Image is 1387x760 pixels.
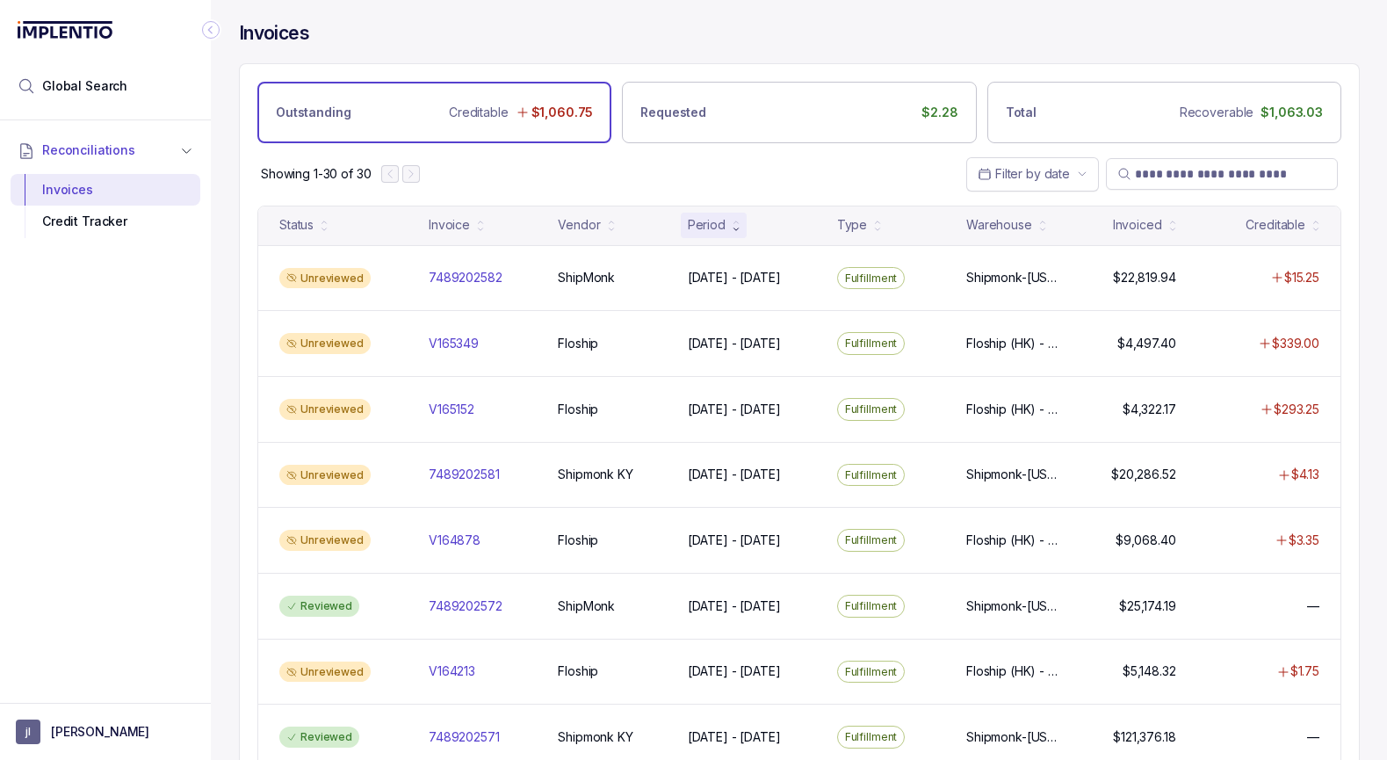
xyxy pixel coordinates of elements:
[845,663,898,681] p: Fulfillment
[995,166,1070,181] span: Filter by date
[688,728,781,746] p: [DATE] - [DATE]
[261,165,371,183] div: Remaining page entries
[688,335,781,352] p: [DATE] - [DATE]
[531,104,594,121] p: $1,060.75
[276,104,350,121] p: Outstanding
[845,335,898,352] p: Fulfillment
[429,466,500,483] p: 7489202581
[16,720,40,744] span: User initials
[279,465,371,486] div: Unreviewed
[1113,216,1162,234] div: Invoiced
[42,141,135,159] span: Reconciliations
[429,401,474,418] p: V165152
[845,728,898,746] p: Fulfillment
[966,335,1060,352] p: Floship (HK) - [PERSON_NAME] 1
[1113,728,1175,746] p: $121,376.18
[261,165,371,183] p: Showing 1-30 of 30
[1289,532,1319,549] p: $3.35
[966,597,1060,615] p: Shipmonk-[US_STATE], Shipmonk-[US_STATE], Shipmonk-[US_STATE]
[966,532,1060,549] p: Floship (HK) - [PERSON_NAME] 1
[11,131,200,170] button: Reconciliations
[279,399,371,420] div: Unreviewed
[640,104,706,121] p: Requested
[1307,728,1319,746] p: —
[449,104,509,121] p: Creditable
[1307,597,1319,615] p: —
[688,466,781,483] p: [DATE] - [DATE]
[966,466,1060,483] p: Shipmonk-[US_STATE], Shipmonk-[US_STATE], Shipmonk-[US_STATE]
[688,532,781,549] p: [DATE] - [DATE]
[279,662,371,683] div: Unreviewed
[966,401,1060,418] p: Floship (HK) - [PERSON_NAME] 1
[1006,104,1037,121] p: Total
[845,270,898,287] p: Fulfillment
[966,728,1060,746] p: Shipmonk-[US_STATE], Shipmonk-[US_STATE], Shipmonk-[US_STATE]
[558,532,598,549] p: Floship
[429,216,470,234] div: Invoice
[1272,335,1319,352] p: $339.00
[1274,401,1319,418] p: $293.25
[429,335,479,352] p: V165349
[279,216,314,234] div: Status
[845,597,898,615] p: Fulfillment
[966,662,1060,680] p: Floship (HK) - [PERSON_NAME] 1
[25,206,186,237] div: Credit Tracker
[429,728,500,746] p: 7489202571
[25,174,186,206] div: Invoices
[279,727,359,748] div: Reviewed
[1246,216,1305,234] div: Creditable
[1261,104,1323,121] p: $1,063.03
[688,401,781,418] p: [DATE] - [DATE]
[279,333,371,354] div: Unreviewed
[688,597,781,615] p: [DATE] - [DATE]
[558,597,615,615] p: ShipMonk
[1123,662,1176,680] p: $5,148.32
[1291,466,1319,483] p: $4.13
[429,269,502,286] p: 7489202582
[279,268,371,289] div: Unreviewed
[837,216,867,234] div: Type
[1180,104,1253,121] p: Recoverable
[200,19,221,40] div: Collapse Icon
[558,401,598,418] p: Floship
[558,662,598,680] p: Floship
[845,467,898,484] p: Fulfillment
[845,532,898,549] p: Fulfillment
[688,662,781,680] p: [DATE] - [DATE]
[688,216,726,234] div: Period
[1111,466,1176,483] p: $20,286.52
[1123,401,1176,418] p: $4,322.17
[558,466,632,483] p: Shipmonk KY
[1117,335,1176,352] p: $4,497.40
[429,532,480,549] p: V164878
[429,597,502,615] p: 7489202572
[279,596,359,617] div: Reviewed
[239,21,309,46] h4: Invoices
[1284,269,1319,286] p: $15.25
[11,170,200,242] div: Reconciliations
[966,157,1099,191] button: Date Range Picker
[1116,532,1176,549] p: $9,068.40
[1113,269,1176,286] p: $22,819.94
[845,401,898,418] p: Fulfillment
[921,104,957,121] p: $2.28
[966,216,1032,234] div: Warehouse
[558,728,632,746] p: Shipmonk KY
[966,269,1060,286] p: Shipmonk-[US_STATE], Shipmonk-[US_STATE], Shipmonk-[US_STATE]
[16,720,195,744] button: User initials[PERSON_NAME]
[558,269,615,286] p: ShipMonk
[1290,662,1319,680] p: $1.75
[558,216,600,234] div: Vendor
[279,530,371,551] div: Unreviewed
[978,165,1070,183] search: Date Range Picker
[42,77,127,95] span: Global Search
[688,269,781,286] p: [DATE] - [DATE]
[558,335,598,352] p: Floship
[1119,597,1176,615] p: $25,174.19
[429,662,475,680] p: V164213
[51,723,149,741] p: [PERSON_NAME]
